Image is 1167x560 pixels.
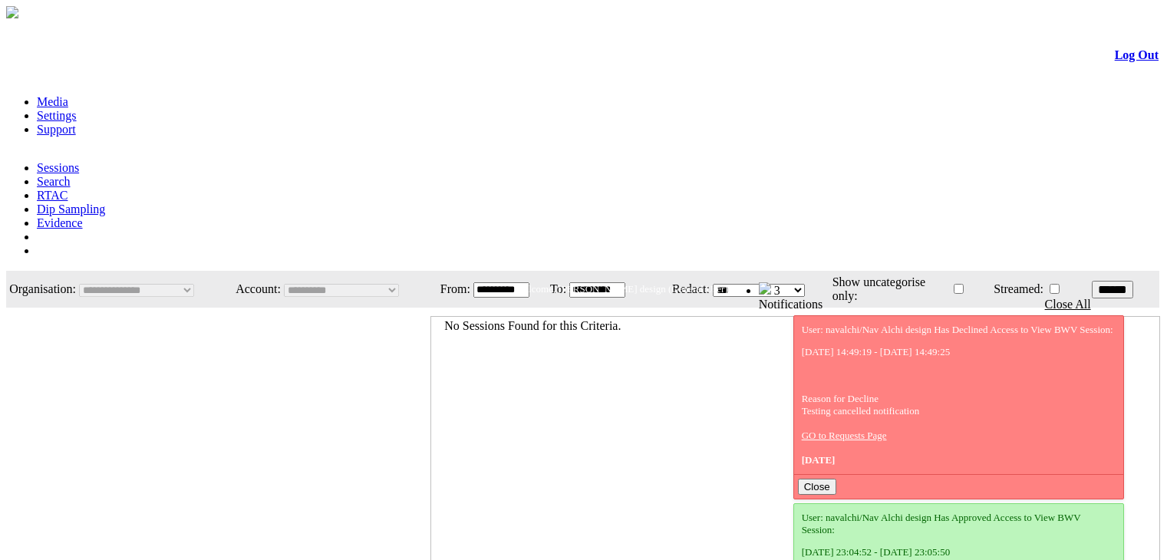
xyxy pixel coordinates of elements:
a: Close All [1045,298,1091,311]
td: Organisation: [8,272,77,306]
img: arrow-3.png [6,6,18,18]
a: Settings [37,109,77,122]
button: Close [798,479,836,495]
a: Dip Sampling [37,203,105,216]
a: GO to Requests Page [802,430,887,441]
a: Sessions [37,161,79,174]
a: Log Out [1115,48,1159,61]
span: No Sessions Found for this Criteria. [444,319,621,332]
span: [DATE] [802,454,836,466]
a: Evidence [37,216,83,229]
td: Account: [224,272,282,306]
p: [DATE] 23:04:52 - [DATE] 23:05:50 [802,546,1116,558]
a: RTAC [37,189,68,202]
div: User: navalchi/Nav Alchi design Has Declined Access to View BWV Session: Reason for Decline Testi... [802,324,1116,466]
span: Welcome, [PERSON_NAME] design (General User) [516,283,728,295]
td: From: [432,272,471,306]
a: Support [37,123,76,136]
a: Search [37,175,71,188]
a: Media [37,95,68,108]
img: bell25.png [759,282,771,295]
p: [DATE] 14:49:19 - [DATE] 14:49:25 [802,346,1116,358]
div: Notifications [759,298,1129,311]
span: 3 [774,284,780,297]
